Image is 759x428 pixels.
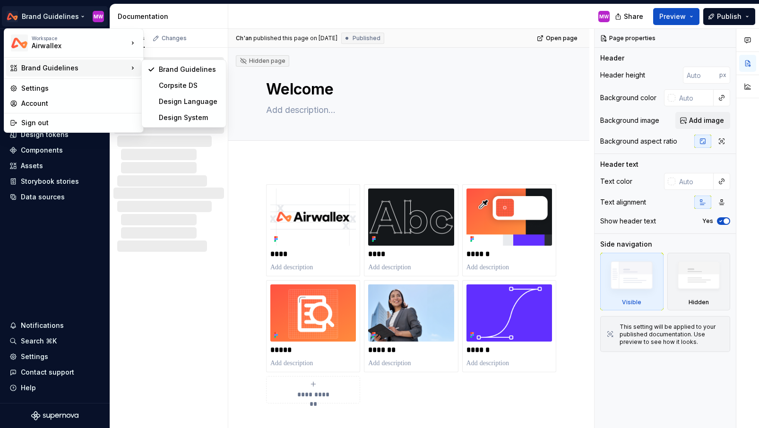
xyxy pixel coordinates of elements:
[32,35,128,41] div: Workspace
[21,63,128,73] div: Brand Guidelines
[159,65,220,74] div: Brand Guidelines
[159,113,220,122] div: Design System
[32,41,112,51] div: Airwallex
[21,99,138,108] div: Account
[159,81,220,90] div: Corpsite DS
[11,34,28,51] img: 0733df7c-e17f-4421-95a9-ced236ef1ff0.png
[21,118,138,128] div: Sign out
[159,97,220,106] div: Design Language
[21,84,138,93] div: Settings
